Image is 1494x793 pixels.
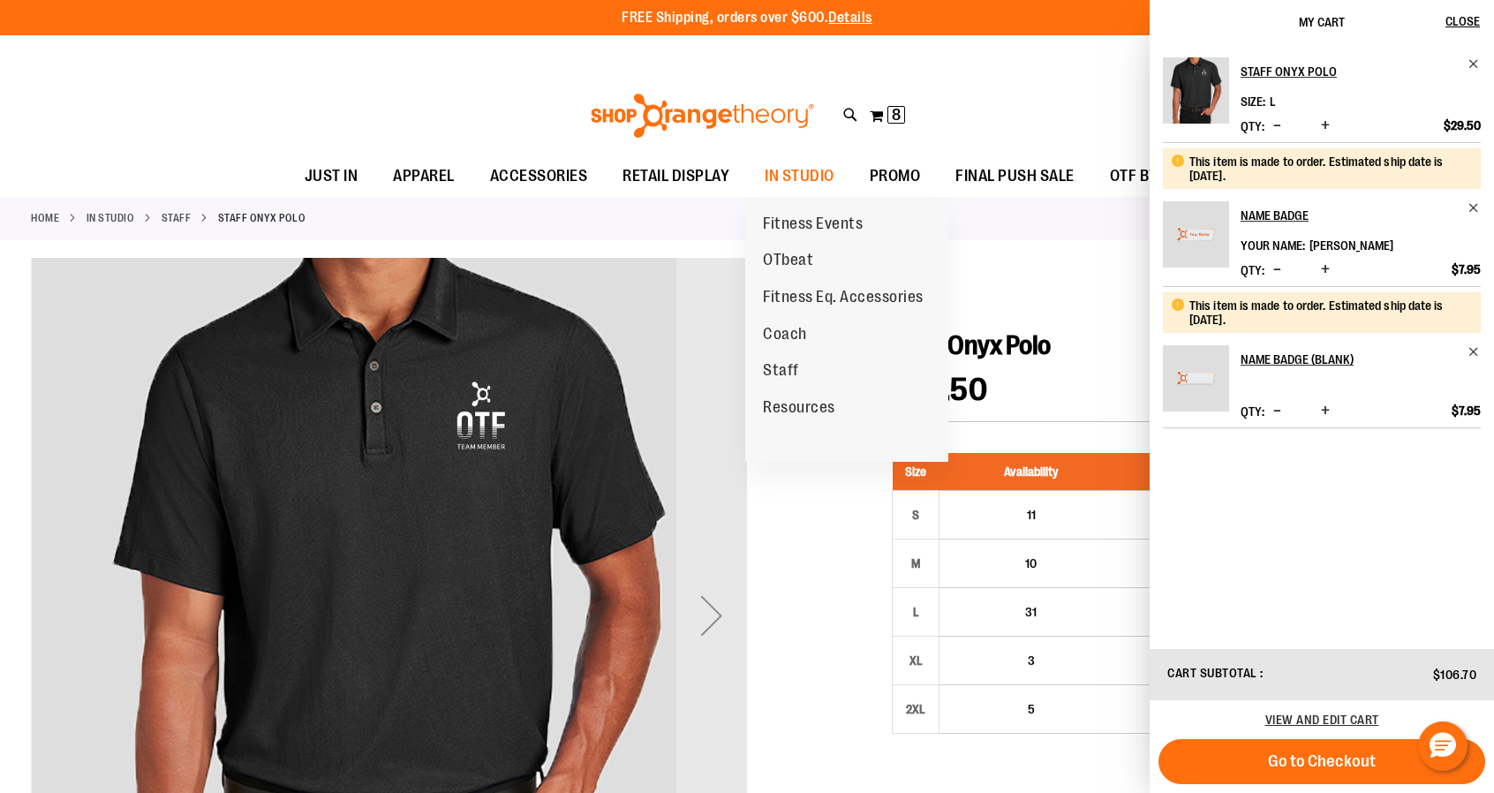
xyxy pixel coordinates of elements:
[938,156,1092,197] a: FINAL PUSH SALE
[1317,261,1334,279] button: Increase product quantity
[1265,713,1379,727] a: View and edit cart
[305,156,358,196] span: JUST IN
[1241,238,1305,253] dt: Your Name
[162,210,192,226] a: Staff
[902,647,929,674] div: XL
[1132,603,1286,621] div: $29.50
[1241,263,1264,277] label: Qty
[1027,508,1036,522] span: 11
[939,453,1123,491] th: Availability
[1241,345,1457,374] h2: NAME BADGE (Blank)
[870,156,921,196] span: PROMO
[1163,57,1481,142] li: Product
[1123,453,1295,491] th: Unit Price
[763,288,924,310] span: Fitness Eq. Accessories
[1241,57,1457,86] h2: Staff Onyx Polo
[1269,261,1286,279] button: Decrease product quantity
[1268,751,1376,771] span: Go to Checkout
[1433,668,1477,682] span: $106.70
[622,156,729,196] span: RETAIL DISPLAY
[1241,345,1481,374] a: NAME BADGE (Blank)
[902,550,929,577] div: M
[1317,117,1334,135] button: Increase product quantity
[1163,345,1229,423] a: NAME BADGE (Blank)
[763,398,835,420] span: Resources
[622,8,872,28] p: FREE Shipping, orders over $600.
[763,325,807,347] span: Coach
[1163,57,1229,124] img: Staff Onyx Polo
[287,156,376,197] a: JUST IN
[828,10,872,26] a: Details
[1189,298,1468,327] div: This item is made to order. Estimated ship date is [DATE].
[87,210,135,226] a: IN STUDIO
[1163,201,1229,268] img: NAME BADGE
[1025,556,1037,570] span: 10
[1132,700,1286,718] div: $29.50
[1418,721,1468,771] button: Hello, have a question? Let’s chat.
[1241,201,1481,230] a: NAME BADGE
[1163,286,1481,428] li: Product
[1110,156,1190,196] span: OTF BY YOU
[955,156,1075,196] span: FINAL PUSH SALE
[1163,345,1229,412] img: NAME BADGE (Blank)
[588,94,817,138] img: Shop Orangetheory
[1241,201,1457,230] h2: NAME BADGE
[902,502,929,528] div: S
[1167,666,1257,680] span: Cart Subtotal
[1309,238,1393,253] span: [PERSON_NAME]
[1241,404,1264,419] label: Qty
[1163,142,1481,286] li: Product
[745,279,941,316] a: Fitness Eq. Accessories
[745,197,948,462] ul: IN STUDIO
[1299,15,1345,29] span: My Cart
[1452,403,1481,419] span: $7.95
[1452,261,1481,277] span: $7.95
[1241,57,1481,86] a: Staff Onyx Polo
[902,599,929,625] div: L
[1025,605,1037,619] span: 31
[472,156,606,197] a: ACCESSORIES
[1445,14,1480,28] span: Close
[745,352,817,389] a: Staff
[893,453,939,491] th: Size
[763,215,863,237] span: Fitness Events
[375,156,472,197] a: APPAREL
[745,389,853,427] a: Resources
[393,156,455,196] span: APPAREL
[1468,201,1481,215] a: Remove item
[902,696,929,722] div: 2XL
[1132,555,1286,572] div: $29.50
[763,251,813,273] span: OTbeat
[1317,403,1334,420] button: Increase product quantity
[490,156,588,196] span: ACCESSORIES
[1092,156,1208,197] a: OTF BY YOU
[1269,403,1286,420] button: Decrease product quantity
[218,210,306,226] strong: Staff Onyx Polo
[745,242,831,279] a: OTbeat
[852,156,939,197] a: PROMO
[747,156,852,196] a: IN STUDIO
[605,156,747,197] a: RETAIL DISPLAY
[1028,702,1035,716] span: 5
[1444,117,1481,133] span: $29.50
[1241,119,1264,133] label: Qty
[1189,155,1468,183] div: This item is made to order. Estimated ship date is [DATE].
[745,316,825,353] a: Coach
[745,206,880,243] a: Fitness Events
[890,330,1051,360] span: Staff Onyx Polo
[31,210,59,226] a: Home
[1132,652,1286,669] div: $29.50
[1270,94,1276,109] span: L
[1132,506,1286,524] div: $29.50
[1028,653,1035,668] span: 3
[1468,345,1481,359] a: Remove item
[1158,739,1485,784] button: Go to Checkout
[1269,117,1286,135] button: Decrease product quantity
[1163,201,1229,279] a: NAME BADGE
[765,156,834,196] span: IN STUDIO
[763,361,799,383] span: Staff
[1468,57,1481,71] a: Remove item
[1241,94,1265,109] dt: Size
[1163,57,1229,135] a: Staff Onyx Polo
